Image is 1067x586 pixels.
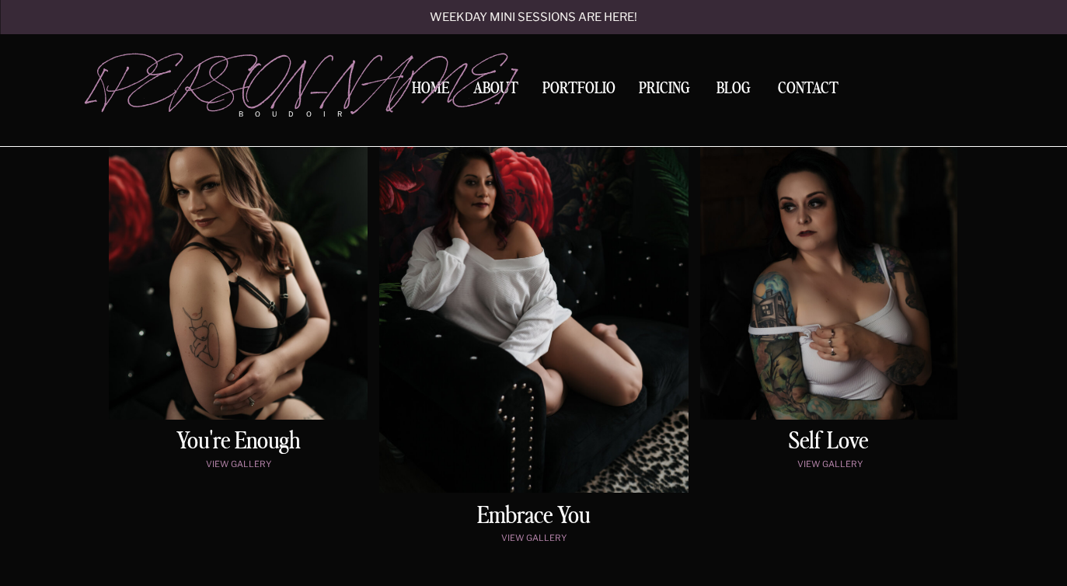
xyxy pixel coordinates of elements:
a: Self love [701,430,957,455]
a: [PERSON_NAME] [89,55,368,102]
a: Pricing [635,81,695,102]
a: BLOG [710,81,758,95]
a: Weekday mini sessions are here! [389,12,679,25]
a: view gallery [408,533,660,546]
a: view gallery [704,459,956,473]
p: boudoir [239,109,368,120]
a: embrace You [404,504,664,528]
a: Portfolio [537,81,621,102]
a: You're enough [113,430,364,455]
a: view gallery [113,459,364,473]
a: Contact [772,81,845,97]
